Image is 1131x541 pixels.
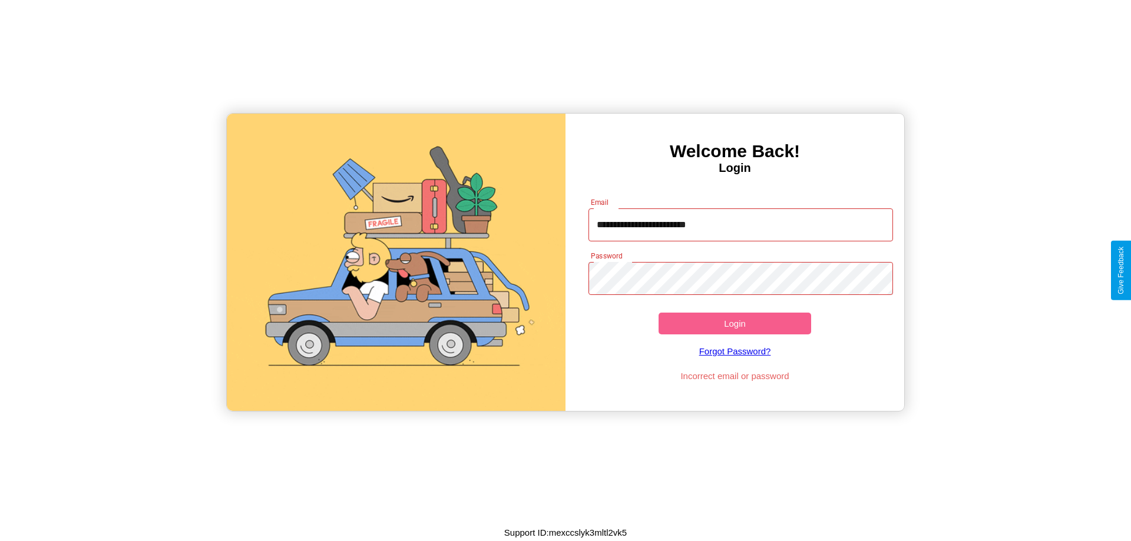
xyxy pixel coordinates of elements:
img: gif [227,114,565,411]
h4: Login [565,161,904,175]
a: Forgot Password? [583,334,888,368]
p: Incorrect email or password [583,368,888,384]
label: Password [591,251,622,261]
label: Email [591,197,609,207]
p: Support ID: mexccslyk3mltl2vk5 [504,525,627,540]
h3: Welcome Back! [565,141,904,161]
button: Login [659,313,811,334]
div: Give Feedback [1117,247,1125,294]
